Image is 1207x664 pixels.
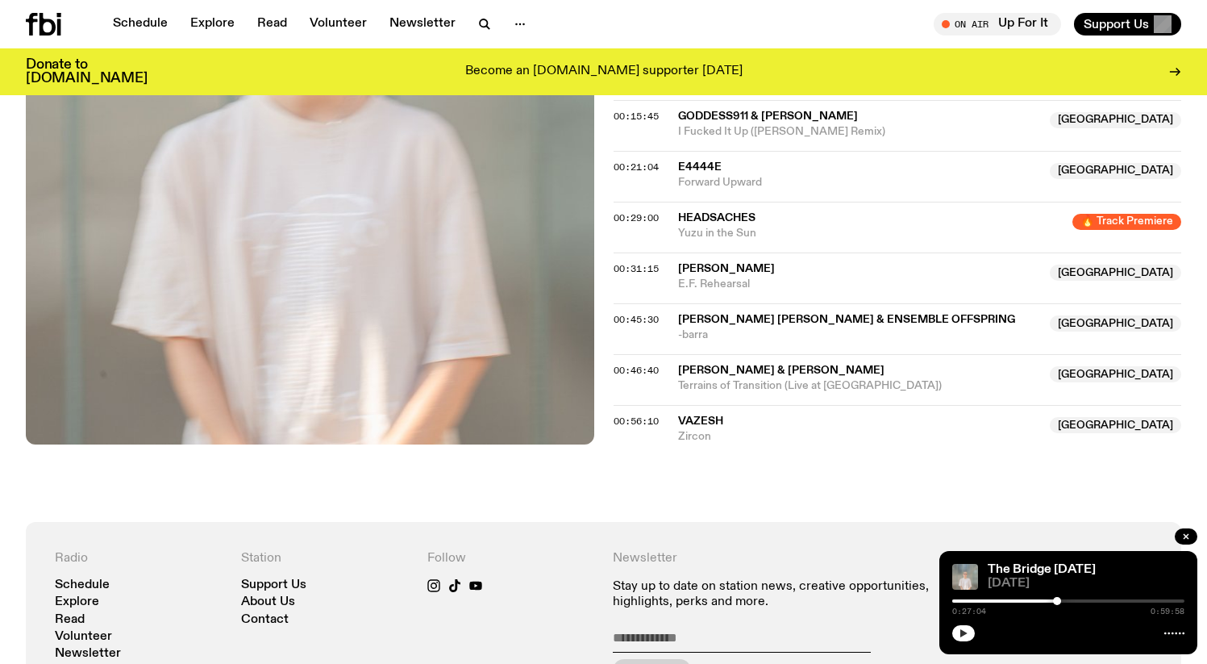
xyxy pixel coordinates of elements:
button: 00:31:15 [614,265,659,274]
p: Stay up to date on station news, creative opportunities, highlights, perks and more. [613,579,966,610]
span: Support Us [1084,17,1149,31]
span: Vazesh [678,416,723,427]
a: Read [55,614,85,626]
span: e4444e [678,161,722,173]
span: [GEOGRAPHIC_DATA] [1050,163,1181,179]
a: Schedule [103,13,177,35]
p: Become an [DOMAIN_NAME] supporter [DATE] [465,65,743,79]
span: -barra [678,328,1041,343]
span: 00:45:30 [614,313,659,326]
a: Contact [241,614,289,626]
span: 0:27:04 [952,608,986,616]
h3: Donate to [DOMAIN_NAME] [26,58,148,86]
a: Volunteer [300,13,377,35]
h4: Station [241,551,408,566]
span: [GEOGRAPHIC_DATA] [1050,265,1181,281]
span: 00:21:04 [614,161,659,173]
span: Headsaches [678,212,755,223]
span: [GEOGRAPHIC_DATA] [1050,112,1181,128]
button: 00:46:40 [614,366,659,375]
button: On AirUp For It [934,13,1061,35]
button: 00:15:45 [614,112,659,121]
a: Support Us [241,579,306,591]
span: I Fucked It Up ([PERSON_NAME] Remix) [678,124,1041,140]
span: 00:15:45 [614,110,659,123]
a: About Us [241,596,295,608]
span: 00:29:00 [614,211,659,224]
a: Newsletter [55,648,121,660]
button: 00:45:30 [614,315,659,324]
span: [GEOGRAPHIC_DATA] [1050,366,1181,382]
a: The Bridge [DATE] [988,563,1096,576]
span: 00:46:40 [614,364,659,377]
img: Mara stands in front of a frosted glass wall wearing a cream coloured t-shirt and black glasses. ... [952,564,978,590]
h4: Newsletter [613,551,966,566]
span: Goddess911 & [PERSON_NAME] [678,111,858,122]
a: Schedule [55,579,110,591]
span: E.F. Rehearsal [678,277,1041,292]
span: [PERSON_NAME] [PERSON_NAME] & Ensemble Offspring [678,314,1015,325]
h4: Radio [55,551,222,566]
a: Explore [181,13,244,35]
a: Read [248,13,297,35]
span: 0:59:58 [1151,608,1184,616]
span: [GEOGRAPHIC_DATA] [1050,417,1181,433]
span: 00:31:15 [614,262,659,275]
span: 🔥 Track Premiere [1072,214,1181,230]
h4: Follow [427,551,594,566]
button: 00:29:00 [614,214,659,223]
span: Terrains of Transition (Live at [GEOGRAPHIC_DATA]) [678,378,1041,394]
span: Zircon [678,429,1041,445]
span: [PERSON_NAME] & [PERSON_NAME] [678,365,884,376]
a: Explore [55,596,99,608]
span: [DATE] [988,578,1184,590]
button: 00:56:10 [614,417,659,426]
span: 00:56:10 [614,415,659,428]
button: 00:21:04 [614,163,659,172]
span: [GEOGRAPHIC_DATA] [1050,315,1181,332]
a: Newsletter [380,13,465,35]
span: Forward Upward [678,175,1041,190]
span: [PERSON_NAME] [678,263,775,274]
span: Yuzu in the Sun [678,226,1063,241]
a: Volunteer [55,631,112,643]
button: Support Us [1074,13,1181,35]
